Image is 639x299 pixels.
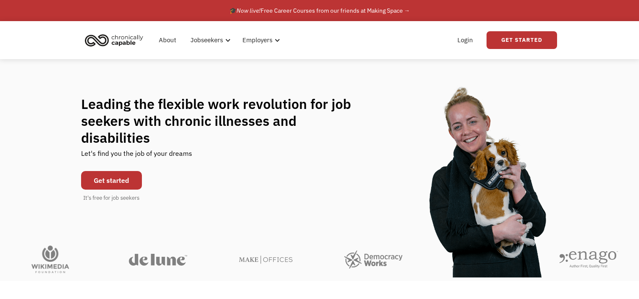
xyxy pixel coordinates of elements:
div: Jobseekers [185,27,233,54]
h1: Leading the flexible work revolution for job seekers with chronic illnesses and disabilities [81,95,367,146]
div: Jobseekers [190,35,223,45]
div: It's free for job seekers [83,194,139,202]
a: Get Started [487,31,557,49]
a: home [82,31,150,49]
div: Employers [242,35,272,45]
em: Now live! [237,7,261,14]
a: About [154,27,181,54]
div: Let's find you the job of your dreams [81,146,192,167]
a: Get started [81,171,142,190]
div: Employers [237,27,283,54]
div: 🎓 Free Career Courses from our friends at Making Space → [229,5,410,16]
img: Chronically Capable logo [82,31,146,49]
a: Login [452,27,478,54]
